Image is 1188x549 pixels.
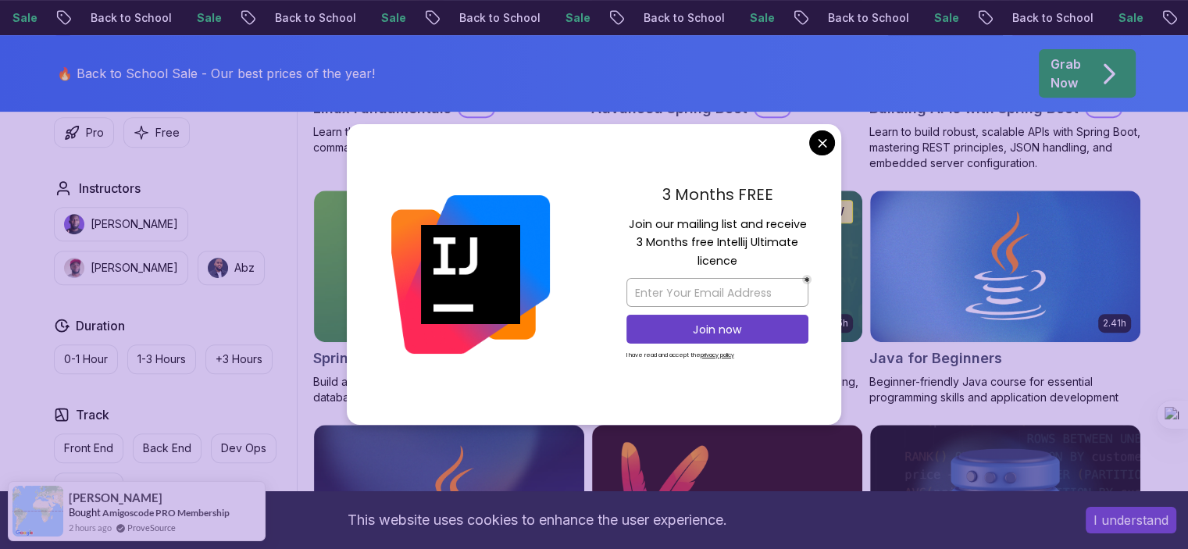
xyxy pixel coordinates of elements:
a: Amigoscode PRO Membership [102,507,230,519]
p: Free [155,125,180,141]
h2: Instructors [79,179,141,198]
p: Back to School [991,10,1097,26]
p: Sale [360,10,410,26]
p: Learn the fundamentals of Linux and how to use the command line [313,124,585,155]
p: Sale [1097,10,1147,26]
button: instructor img[PERSON_NAME] [54,251,188,285]
button: Back End [133,433,202,463]
p: Pro [86,125,104,141]
p: 2.41h [1103,317,1126,330]
p: +3 Hours [216,351,262,367]
p: Back to School [807,10,913,26]
button: 0-1 Hour [54,344,118,374]
p: Sale [176,10,226,26]
p: Build a CRUD API with Spring Boot and PostgreSQL database using Spring Data JPA and Spring AI [313,374,585,405]
p: [PERSON_NAME] [91,216,178,232]
button: Accept cookies [1086,507,1176,533]
h2: Java for Beginners [869,348,1002,369]
button: instructor imgAbz [198,251,265,285]
h2: Track [76,405,109,424]
img: instructor img [208,258,228,278]
p: 1-3 Hours [137,351,186,367]
span: 2 hours ago [69,521,112,534]
p: Sale [544,10,594,26]
a: ProveSource [127,521,176,534]
p: [PERSON_NAME] [91,260,178,276]
button: +3 Hours [205,344,273,374]
h2: Duration [76,316,125,335]
img: Spring Boot for Beginners card [314,191,584,342]
img: provesource social proof notification image [12,486,63,537]
button: 1-3 Hours [127,344,196,374]
p: 🔥 Back to School Sale - Our best prices of the year! [57,64,375,83]
p: Back to School [254,10,360,26]
p: Back End [143,440,191,456]
p: Learn to build robust, scalable APIs with Spring Boot, mastering REST principles, JSON handling, ... [869,124,1141,171]
p: Sale [913,10,963,26]
a: Java for Beginners card2.41hJava for BeginnersBeginner-friendly Java course for essential program... [869,190,1141,405]
p: Full Stack [64,479,113,495]
p: Beginner-friendly Java course for essential programming skills and application development [869,374,1141,405]
button: Free [123,117,190,148]
span: Bought [69,506,101,519]
div: This website uses cookies to enhance the user experience. [12,503,1062,537]
button: instructor img[PERSON_NAME] [54,207,188,241]
img: Java for Beginners card [870,191,1140,342]
p: Abz [234,260,255,276]
p: Back to School [623,10,729,26]
img: instructor img [64,214,84,234]
button: Dev Ops [211,433,276,463]
img: instructor img [64,258,84,278]
p: Grab Now [1051,55,1081,92]
span: [PERSON_NAME] [69,491,162,504]
p: Back to School [438,10,544,26]
p: 0-1 Hour [64,351,108,367]
p: Front End [64,440,113,456]
h2: Spring Boot for Beginners [313,348,492,369]
a: Spring Boot for Beginners card1.67hNEWSpring Boot for BeginnersBuild a CRUD API with Spring Boot ... [313,190,585,405]
button: Front End [54,433,123,463]
button: Pro [54,117,114,148]
p: Dev Ops [221,440,266,456]
p: Sale [729,10,779,26]
button: Full Stack [54,472,123,502]
p: Back to School [70,10,176,26]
